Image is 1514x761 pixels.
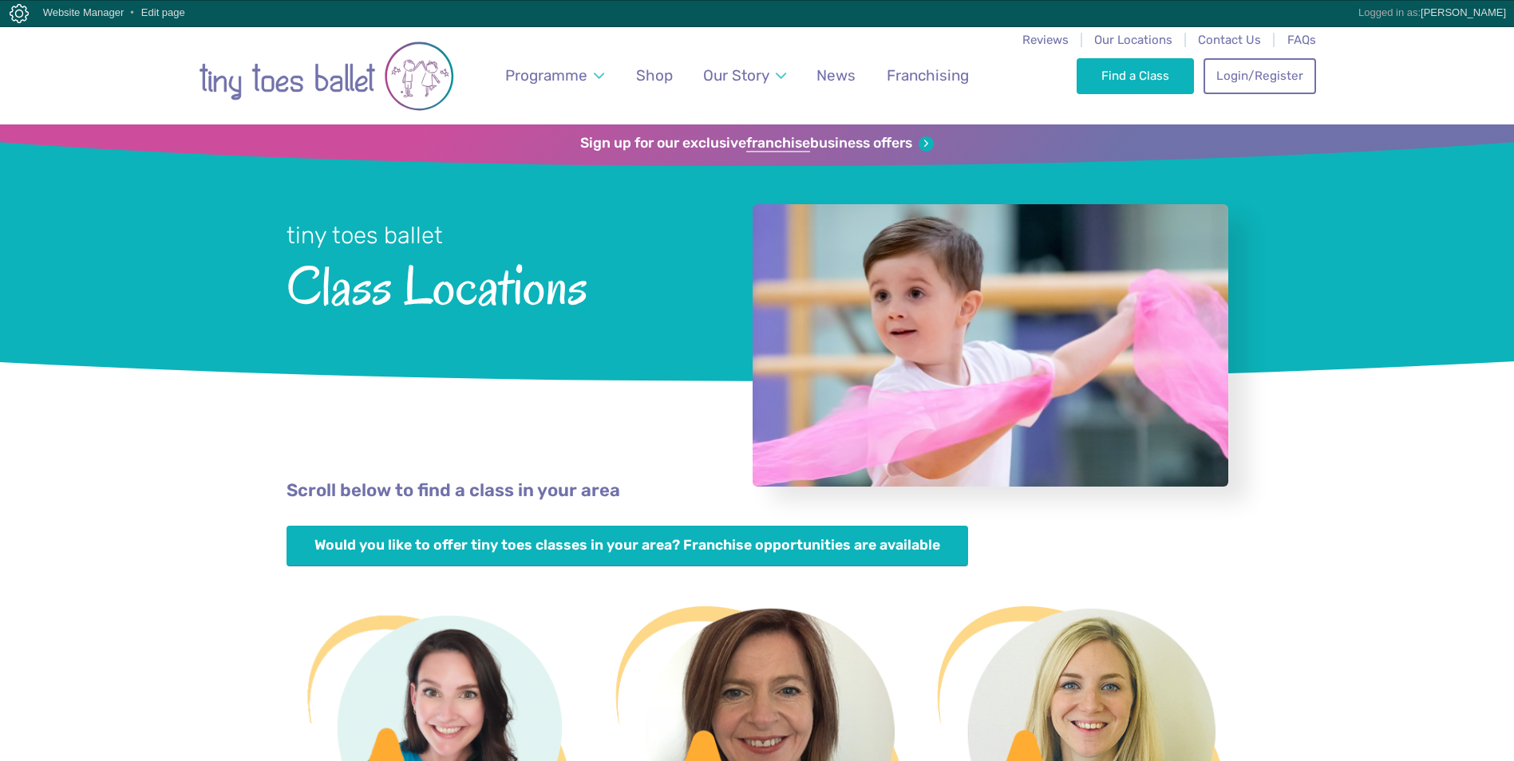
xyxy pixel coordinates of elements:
[746,135,810,152] strong: franchise
[887,66,969,85] span: Franchising
[1022,33,1069,47] a: Reviews
[287,222,443,249] small: tiny toes ballet
[1198,33,1261,47] a: Contact Us
[505,66,587,85] span: Programme
[199,26,454,124] a: Go to home page
[1204,58,1315,93] a: Login/Register
[816,66,856,85] span: News
[287,479,1228,503] p: Scroll below to find a class in your area
[1287,33,1316,47] a: FAQs
[703,66,769,85] span: Our Story
[628,57,680,94] a: Shop
[695,57,793,94] a: Our Story
[809,57,864,94] a: News
[879,57,976,94] a: Franchising
[287,251,710,316] span: Class Locations
[636,66,673,85] span: Shop
[497,57,611,94] a: Programme
[1077,58,1194,93] a: Find a Class
[580,135,934,152] a: Sign up for our exclusivefranchisebusiness offers
[199,36,454,116] img: tiny toes ballet
[1094,33,1172,47] a: Our Locations
[287,526,969,566] a: Would you like to offer tiny toes classes in your area? Franchise opportunities are available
